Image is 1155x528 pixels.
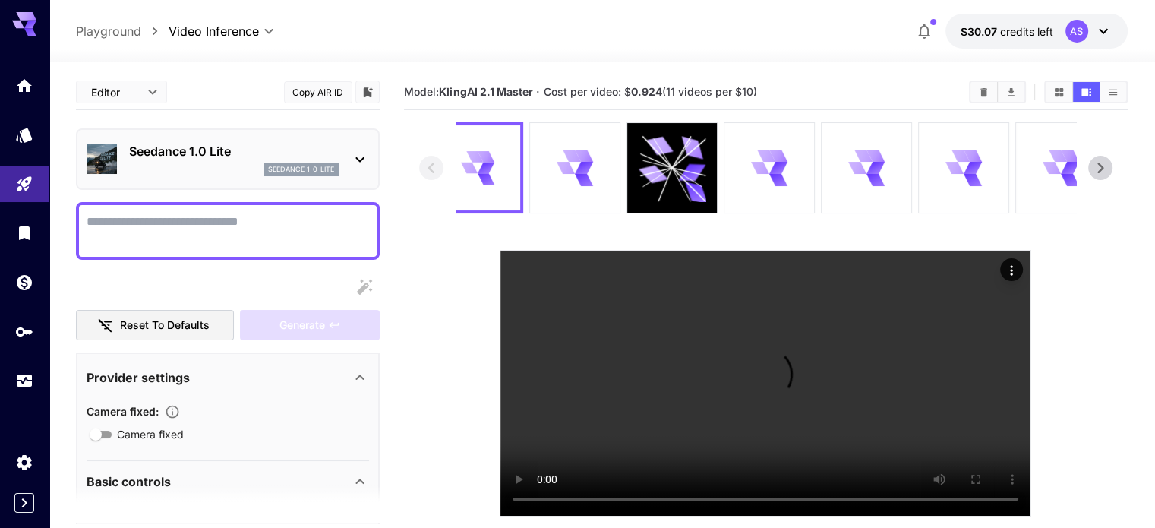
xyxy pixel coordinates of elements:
[998,82,1024,102] button: Download All
[268,164,334,175] p: seedance_1_0_lite
[945,14,1128,49] button: $30.06674AS
[76,22,169,40] nav: breadcrumb
[1073,82,1100,102] button: Show videos in video view
[15,322,33,341] div: API Keys
[87,463,369,500] div: Basic controls
[1044,81,1128,103] div: Show videos in grid viewShow videos in video viewShow videos in list view
[1000,258,1023,281] div: Actions
[15,371,33,390] div: Usage
[15,76,33,95] div: Home
[536,83,540,101] p: ·
[15,175,33,194] div: Playground
[544,85,757,98] span: Cost per video: $ (11 videos per $10)
[15,223,33,242] div: Library
[117,426,184,442] span: Camera fixed
[969,81,1026,103] div: Clear videosDownload All
[87,405,159,418] span: Camera fixed :
[1100,82,1126,102] button: Show videos in list view
[87,136,369,182] div: Seedance 1.0 Liteseedance_1_0_lite
[361,83,374,101] button: Add to library
[284,81,352,103] button: Copy AIR ID
[15,273,33,292] div: Wallet
[961,25,1000,38] span: $30.07
[87,368,190,387] p: Provider settings
[970,82,997,102] button: Clear videos
[15,125,33,144] div: Models
[169,22,259,40] span: Video Inference
[87,473,171,491] p: Basic controls
[631,85,662,98] b: 0.924
[15,453,33,472] div: Settings
[14,493,34,513] button: Expand sidebar
[129,142,339,160] p: Seedance 1.0 Lite
[91,84,138,100] span: Editor
[961,24,1053,40] div: $30.06674
[1046,82,1072,102] button: Show videos in grid view
[87,359,369,396] div: Provider settings
[76,22,141,40] a: Playground
[1065,20,1088,43] div: AS
[76,310,234,341] button: Reset to defaults
[439,85,532,98] b: KlingAI 2.1 Master
[404,85,532,98] span: Model:
[1000,25,1053,38] span: credits left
